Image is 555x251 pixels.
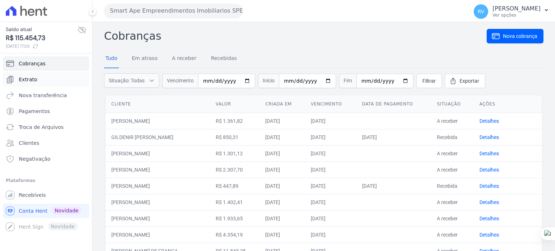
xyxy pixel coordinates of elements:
[19,191,46,199] span: Recebíveis
[431,210,473,226] td: A receber
[305,194,356,210] td: [DATE]
[305,95,356,113] th: Vencimento
[210,226,260,243] td: R$ 4.354,19
[6,176,86,185] div: Plataformas
[503,33,537,40] span: Nova cobrança
[6,33,78,43] span: R$ 115.454,73
[3,136,89,150] a: Clientes
[259,95,305,113] th: Criada em
[6,56,86,234] nav: Sidebar
[259,210,305,226] td: [DATE]
[431,95,473,113] th: Situação
[52,207,81,215] span: Novidade
[356,95,431,113] th: Data de pagamento
[6,26,78,33] span: Saldo atual
[431,129,473,145] td: Recebida
[431,161,473,178] td: A receber
[104,49,119,68] a: Tudo
[305,145,356,161] td: [DATE]
[19,92,67,99] span: Nova transferência
[479,183,499,189] a: Detalhes
[431,145,473,161] td: A receber
[305,113,356,129] td: [DATE]
[3,120,89,134] a: Troca de Arquivos
[104,73,159,88] button: Situação: Todas
[106,161,210,178] td: [PERSON_NAME]
[106,145,210,161] td: [PERSON_NAME]
[339,74,356,88] span: Fim
[19,155,51,163] span: Negativação
[210,194,260,210] td: R$ 1.402,41
[171,49,198,68] a: A receber
[259,226,305,243] td: [DATE]
[210,145,260,161] td: R$ 1.301,12
[104,28,487,44] h2: Cobranças
[305,226,356,243] td: [DATE]
[431,113,473,129] td: A receber
[356,178,431,194] td: [DATE]
[19,76,37,83] span: Extrato
[305,129,356,145] td: [DATE]
[460,77,479,85] span: Exportar
[210,113,260,129] td: R$ 1.361,82
[479,167,499,173] a: Detalhes
[106,113,210,129] td: [PERSON_NAME]
[19,60,46,67] span: Cobranças
[3,56,89,71] a: Cobranças
[3,204,89,218] a: Conta Hent Novidade
[210,161,260,178] td: R$ 2.307,70
[210,95,260,113] th: Valor
[259,113,305,129] td: [DATE]
[210,129,260,145] td: R$ 850,31
[259,129,305,145] td: [DATE]
[19,139,39,147] span: Clientes
[19,108,50,115] span: Pagamentos
[106,210,210,226] td: [PERSON_NAME]
[259,194,305,210] td: [DATE]
[445,74,485,88] a: Exportar
[6,43,78,49] span: [DATE] 17:03
[416,74,442,88] a: Filtrar
[106,178,210,194] td: [PERSON_NAME]
[106,129,210,145] td: GILDENIR [PERSON_NAME]
[474,95,542,113] th: Ações
[109,77,145,84] span: Situação: Todas
[259,178,305,194] td: [DATE]
[3,152,89,166] a: Negativação
[487,29,543,43] a: Nova cobrança
[478,9,485,14] span: RV
[422,77,436,85] span: Filtrar
[431,226,473,243] td: A receber
[19,124,64,131] span: Troca de Arquivos
[130,49,159,68] a: Em atraso
[19,207,47,215] span: Conta Hent
[210,178,260,194] td: R$ 447,89
[479,118,499,124] a: Detalhes
[259,145,305,161] td: [DATE]
[479,134,499,140] a: Detalhes
[106,95,210,113] th: Cliente
[104,4,243,18] button: Smart Ape Empreendimentos Imobiliarios SPE LTDA
[210,210,260,226] td: R$ 1.933,65
[479,216,499,221] a: Detalhes
[492,5,541,12] p: [PERSON_NAME]
[492,12,541,18] p: Ver opções
[305,161,356,178] td: [DATE]
[479,232,499,238] a: Detalhes
[3,104,89,118] a: Pagamentos
[106,194,210,210] td: [PERSON_NAME]
[305,210,356,226] td: [DATE]
[356,129,431,145] td: [DATE]
[3,88,89,103] a: Nova transferência
[431,178,473,194] td: Recebida
[162,74,198,88] span: Vencimento
[305,178,356,194] td: [DATE]
[106,226,210,243] td: [PERSON_NAME]
[431,194,473,210] td: A receber
[258,74,279,88] span: Início
[3,188,89,202] a: Recebíveis
[259,161,305,178] td: [DATE]
[479,199,499,205] a: Detalhes
[479,151,499,156] a: Detalhes
[468,1,555,22] button: RV [PERSON_NAME] Ver opções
